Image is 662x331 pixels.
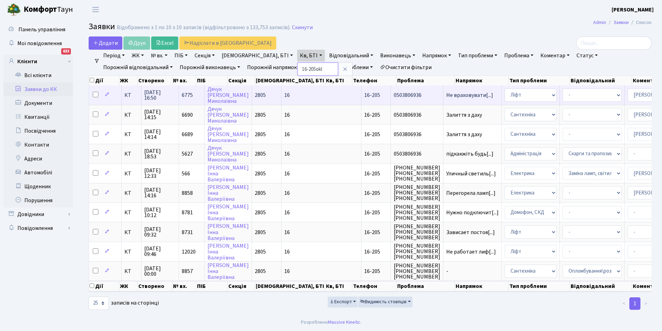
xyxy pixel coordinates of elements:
th: Тип проблеми [509,76,570,85]
a: Посвідчення [3,124,73,138]
a: Excel [151,36,178,50]
span: 16-205 [364,111,380,119]
th: Створено [138,76,172,85]
span: 16-205 [364,131,380,138]
a: Дячук[PERSON_NAME]Миколаївна [207,144,249,164]
a: Коментар [538,50,572,61]
a: Порушення [3,193,73,207]
a: Проблема [501,50,536,61]
th: ЖК [119,76,138,85]
span: - [446,268,499,274]
a: [PERSON_NAME]ІннаВалеріївна [207,223,249,242]
th: [DEMOGRAPHIC_DATA], БТІ [255,76,325,85]
a: Статус [574,50,600,61]
a: Документи [3,96,73,110]
a: [PERSON_NAME] [612,6,654,14]
span: Заявки [89,20,115,33]
span: підкакжіть будь[...] [446,150,493,158]
li: Список [629,19,652,26]
th: № вх. [172,76,196,85]
a: Виконавець [377,50,418,61]
span: КТ [124,268,138,274]
a: Дячук[PERSON_NAME]Миколаївна [207,125,249,144]
th: Телефон [352,281,397,291]
span: 12020 [182,248,196,256]
th: Кв, БТІ [325,76,353,85]
span: 0503806936 [394,132,440,137]
span: КТ [124,249,138,255]
span: [PHONE_NUMBER] [PHONE_NUMBER] [PHONE_NUMBER] [394,243,440,260]
span: 16 [284,229,290,236]
button: Експорт [328,297,358,307]
span: 16-205 [364,170,380,177]
span: 16 [284,150,290,158]
span: 16-205 [364,248,380,256]
a: [DEMOGRAPHIC_DATA], БТІ [219,50,296,61]
span: 6689 [182,131,193,138]
th: Проблема [397,76,455,85]
span: 2805 [255,189,266,197]
a: Всі клієнти [3,68,73,82]
span: [DATE] 14:14 [144,129,176,140]
span: 16-205 [364,91,380,99]
a: 1 [629,297,640,310]
span: 8731 [182,229,193,236]
span: 0503806936 [394,151,440,157]
div: Розроблено . [301,318,361,326]
div: 633 [61,48,71,55]
th: Напрямок [455,281,509,291]
span: [DATE] 14:16 [144,187,176,198]
a: Дячук[PERSON_NAME]Миколаївна [207,85,249,105]
span: Додати [93,39,118,47]
a: [PERSON_NAME]ІннаВалеріївна [207,164,249,183]
a: [PERSON_NAME]ІннаВалеріївна [207,242,249,262]
span: 566 [182,170,190,177]
a: Admin [593,19,606,26]
a: Кв, БТІ [297,50,325,61]
span: 8857 [182,267,193,275]
span: 16 [284,248,290,256]
span: [PHONE_NUMBER] [PHONE_NUMBER] [PHONE_NUMBER] [394,204,440,221]
span: КТ [124,151,138,157]
span: [PHONE_NUMBER] [PHONE_NUMBER] [PHONE_NUMBER] [394,165,440,182]
span: 2805 [255,229,266,236]
span: 0503806936 [394,92,440,98]
nav: breadcrumb [583,15,662,30]
th: ПІБ [196,76,228,85]
th: Секція [228,76,255,85]
th: Створено [138,281,172,291]
a: Додати [89,36,122,50]
span: Видимість стовпців [360,298,407,305]
a: № вх. [148,50,170,61]
span: Не враховувати[...] [446,91,493,99]
span: 16 [284,131,290,138]
span: [DATE] 16:50 [144,90,176,101]
span: 8781 [182,209,193,216]
span: [DATE] 18:53 [144,148,176,159]
a: Контакти [3,138,73,152]
a: Квитанції [3,110,73,124]
span: Залиття з даху [446,132,499,137]
a: Порожній відповідальний [100,61,175,73]
label: записів на сторінці [89,297,159,310]
a: Довідники [3,207,73,221]
b: Комфорт [24,4,57,15]
img: logo.png [7,3,21,17]
th: Кв, БТІ [325,281,353,291]
a: ПІБ [172,50,190,61]
a: Порожній напрямок [244,61,304,73]
span: 16-205 [364,189,380,197]
a: Адреси [3,152,73,166]
span: Перегорела ламп[...] [446,189,496,197]
th: № вх. [172,281,196,291]
span: Залиття з даху [446,112,499,118]
a: Секція [192,50,218,61]
a: Період [100,50,128,61]
span: 16 [284,209,290,216]
span: КТ [124,132,138,137]
span: 5627 [182,150,193,158]
span: 16 [284,189,290,197]
a: Тип проблеми [455,50,500,61]
button: Переключити навігацію [87,4,104,15]
span: 16-205 [364,209,380,216]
